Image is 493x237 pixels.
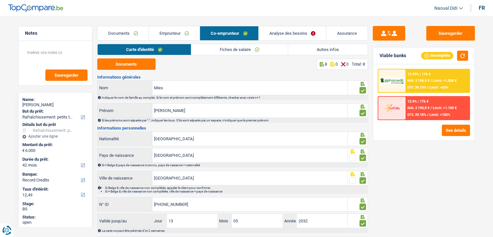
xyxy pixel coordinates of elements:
[433,79,457,83] span: Limit: >1.000 €
[352,62,365,67] div: Total: 8
[22,109,87,114] label: But du prêt:
[479,5,485,11] div: fr
[407,106,429,110] span: NAI: 2 190,8 €
[325,62,327,67] p: 8
[232,214,282,228] input: MM
[105,186,367,190] li: Si Belge & ville de naissance non complétée, appeler le client pour confirmer
[22,201,88,206] div: Stage:
[22,122,88,127] div: Détails but du prêt
[380,53,406,58] div: Viable banks
[22,134,88,139] div: Ajouter une ligne
[105,190,367,193] li: Si ≠ Belge & ville de naissance non complétée, ville de naissance = pays de naissance
[22,220,88,225] div: open
[421,52,453,59] div: Incomplete
[407,72,430,76] div: 12.99% | 176 €
[427,113,428,117] span: /
[102,163,367,167] div: Si ≠ Belge & pays de naissance inconnu, pays de naisance = nationalité
[433,106,457,110] span: Limit: >1.100 €
[97,126,368,130] h3: Informations personnelles
[22,172,87,177] label: Banque:
[8,4,63,12] img: TopCompare Logo
[442,125,470,136] button: See details
[259,26,326,40] a: Analyse des besoins
[430,106,432,110] span: /
[191,44,288,55] a: Fiches de salaire
[22,102,88,107] div: [PERSON_NAME]
[427,85,428,90] span: /
[407,85,426,90] span: DTI: 39.19%
[102,96,367,99] div: Indiquer le nom de famille au complet. Si le nom et prénom sont complétement différents, checker ...
[346,62,348,67] p: 0
[429,85,448,90] span: Limit: <65%
[152,148,347,162] input: Belgique
[102,118,367,122] div: Si les prénoms sont séparés par "-", indiquer les tous. S'ils sont séparés par un espace, n'indiq...
[167,214,217,228] input: JJ
[430,79,432,83] span: /
[98,197,153,211] label: N° ID
[407,113,426,117] span: DTI: 39.18%
[22,142,87,147] label: Montant du prêt:
[22,187,87,192] label: Taux d'intérêt:
[98,148,153,162] label: Pays de naissance
[25,31,86,36] h5: Notes
[98,171,153,185] label: Ville de naissance
[97,58,156,70] button: Documents
[380,77,404,85] img: AlphaCredit
[98,104,153,118] label: Prénom
[283,214,297,228] label: Année
[297,214,347,228] input: AAAA
[380,102,404,114] img: Cofidis
[98,44,191,55] a: Carte d'identité
[97,75,368,79] h3: Informations générales
[429,113,450,117] span: Limit: <100%
[429,3,463,14] a: Naoual Didi
[152,214,167,228] label: Jour
[22,148,25,153] span: €
[152,132,347,146] input: Belgique
[22,215,88,220] div: Status:
[407,99,428,104] div: 12.9% | 176 €
[102,229,367,232] div: La carte ne peut être périmée d'ici 2 semaines
[98,26,149,40] a: Documents
[407,79,429,83] span: NAI: 2 190,5 €
[426,26,475,41] button: Sauvegarder
[149,26,200,40] a: Emprunteur
[22,157,87,162] label: Durée du prêt:
[200,26,258,40] a: Co-emprunteur
[22,206,88,212] div: BS
[152,197,347,211] input: 590-1234567-89
[434,6,457,11] span: Naoual Didi
[45,69,88,81] button: Sauvegarder
[54,73,78,77] span: Sauvegarder
[22,97,88,102] div: Name:
[326,26,368,40] a: Assurance
[217,214,232,228] label: Mois
[98,216,153,226] label: Valide jusqu'au
[288,44,368,55] a: Autres infos
[98,81,153,95] label: Nom
[98,132,153,146] label: Nationalité
[335,62,338,67] p: 0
